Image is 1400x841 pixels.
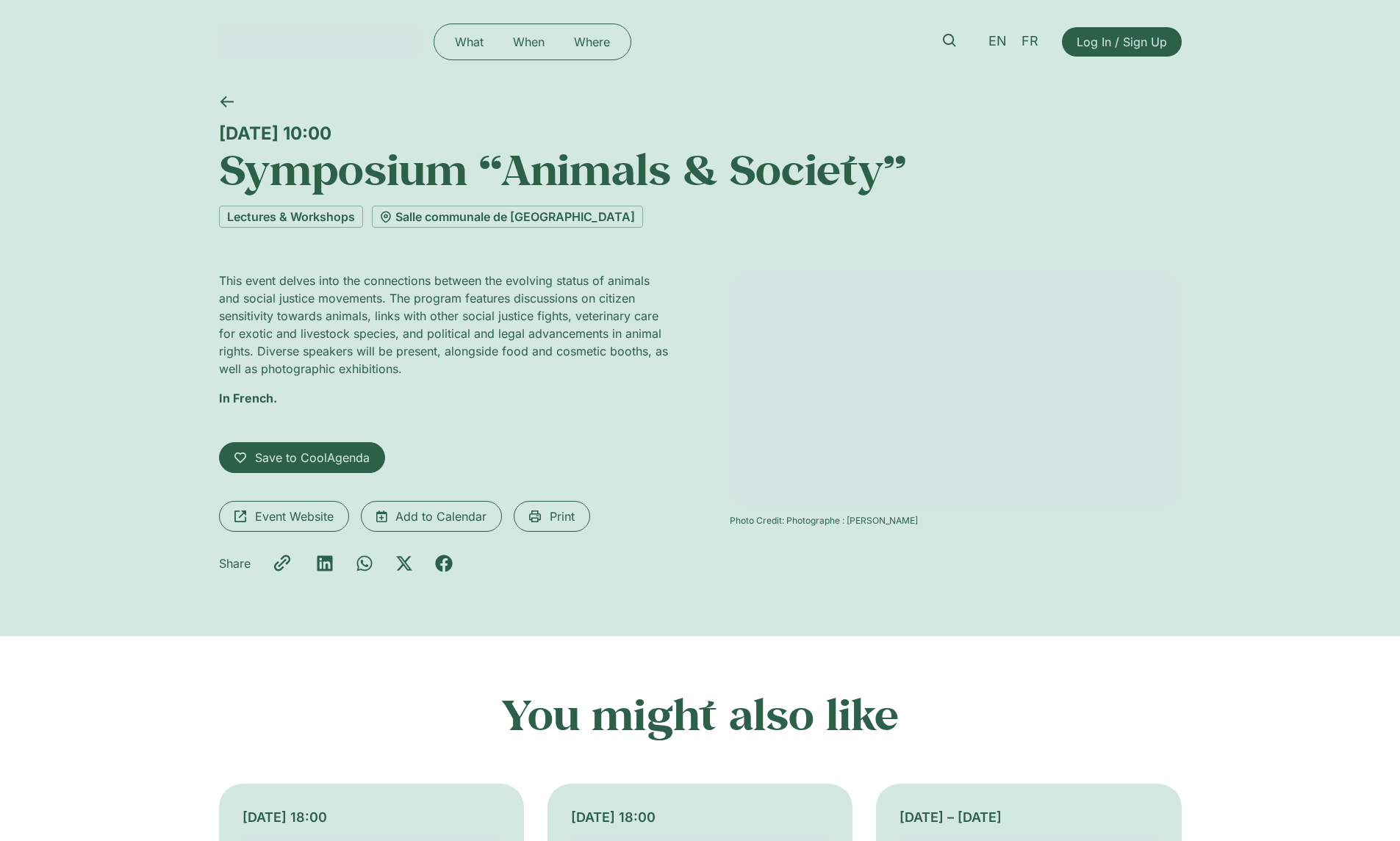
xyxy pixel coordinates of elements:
div: Share on whatsapp [356,555,373,572]
div: Photo Credit: Photographe : [PERSON_NAME] [730,514,1182,527]
div: [DATE] 10:00 [219,123,1182,144]
a: Where [559,30,625,54]
span: Event Website [255,508,334,525]
a: Save to CoolAgenda [219,442,385,473]
p: Share [219,555,251,572]
h2: You might also like [219,689,1182,739]
a: Add to Calendar [361,501,502,532]
div: Share on linkedin [316,555,334,572]
span: Log In / Sign Up [1077,33,1167,51]
a: Lectures & Workshops [219,206,363,228]
a: When [498,30,559,54]
div: [DATE] – [DATE] [900,807,1157,827]
img: Coolturalia - Colloque "Animaux & Société" [730,272,1182,508]
nav: Menu [440,30,625,54]
a: Log In / Sign Up [1062,27,1182,57]
p: This event delves into the connections between the evolving status of animals and social justice ... [219,272,671,378]
a: Event Website [219,501,349,532]
a: Print [514,501,590,532]
div: Share on x-twitter [395,555,413,572]
span: FR [1022,34,1038,49]
div: [DATE] 18:00 [243,807,500,827]
div: [DATE] 18:00 [571,807,829,827]
a: FR [1014,31,1046,52]
span: EN [988,34,1007,49]
a: What [440,30,498,54]
a: EN [981,31,1014,52]
a: Salle communale de [GEOGRAPHIC_DATA] [372,206,643,228]
span: Print [550,508,575,525]
span: Save to CoolAgenda [255,449,370,466]
strong: In French. [219,391,277,405]
h1: Symposium “Animals & Society” [219,144,1182,194]
div: Share on facebook [435,555,453,572]
span: Add to Calendar [395,508,487,525]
